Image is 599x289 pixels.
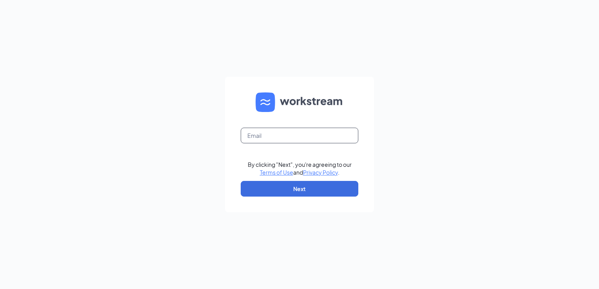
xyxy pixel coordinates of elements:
button: Next [241,181,358,197]
input: Email [241,128,358,143]
a: Privacy Policy [303,169,338,176]
a: Terms of Use [260,169,293,176]
div: By clicking "Next", you're agreeing to our and . [248,161,352,176]
img: WS logo and Workstream text [256,92,343,112]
